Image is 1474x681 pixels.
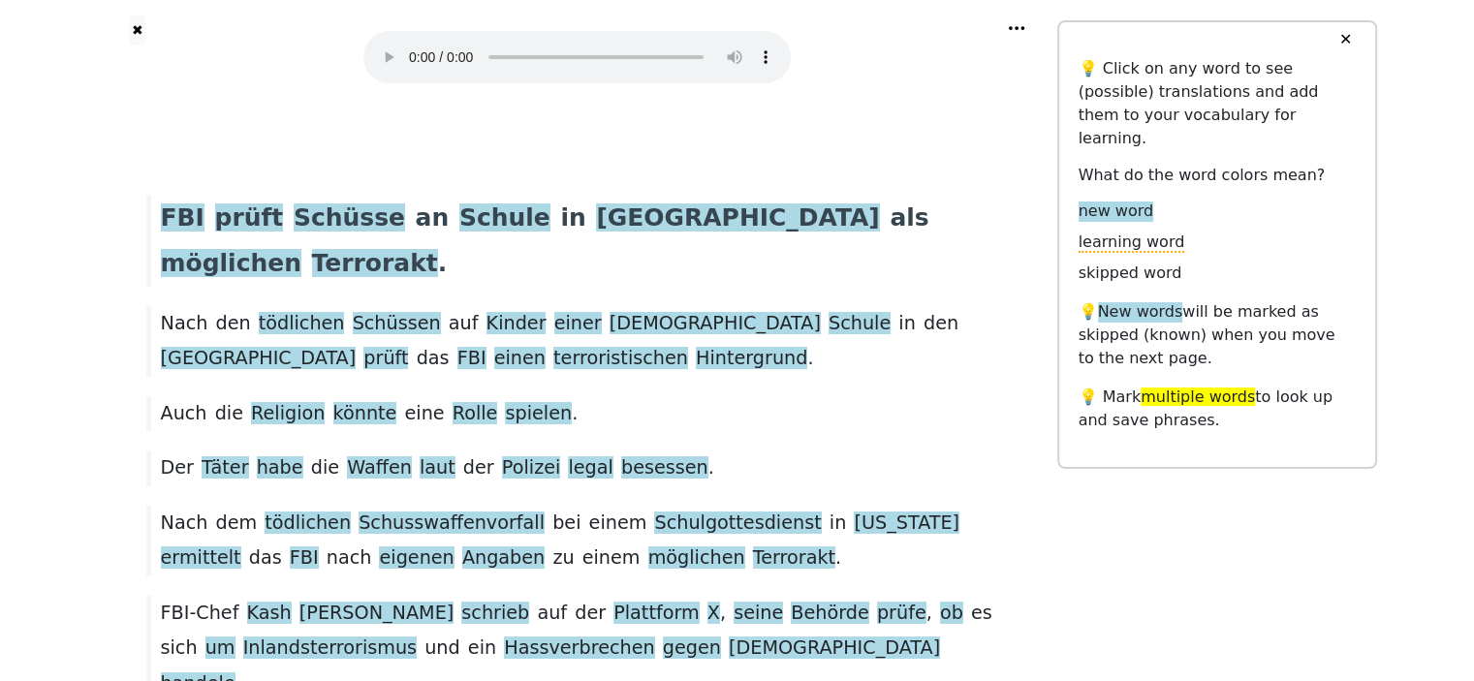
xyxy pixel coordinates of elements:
[572,402,578,426] span: .
[468,636,496,659] span: ein
[582,546,641,569] span: einem
[327,546,372,569] span: nach
[486,312,547,336] span: Kinder
[424,636,460,659] span: und
[1079,263,1182,284] span: skipped word
[249,546,282,569] span: das
[720,602,726,626] span: ,
[898,312,916,334] span: in
[161,402,207,424] span: Auch
[926,602,932,626] span: ,
[1328,22,1364,57] button: ✕
[708,456,714,480] span: .
[438,249,447,279] span: .
[854,511,959,536] span: [US_STATE]
[707,602,720,626] span: X
[1079,201,1153,222] span: new word
[1141,387,1255,406] span: multiple words
[379,546,454,571] span: eigenen
[457,347,486,371] span: FBI
[247,602,292,626] span: Kash
[312,249,438,279] span: Terrorakt
[554,312,602,336] span: einer
[505,402,572,426] span: spielen
[311,456,339,479] span: die
[1079,386,1356,432] p: 💡 Mark to look up and save phrases.
[575,602,606,624] span: der
[830,511,847,534] span: in
[663,636,721,661] span: gegen
[161,312,208,334] span: Nach
[1079,300,1356,370] p: 💡 will be marked as skipped (known) when you move to the next page.
[161,546,241,571] span: ermittelt
[420,456,455,480] span: laut
[453,402,498,426] span: Rolle
[161,602,239,626] span: FBI-Chef
[205,636,235,661] span: um
[734,602,783,626] span: seine
[259,312,345,336] span: tödlichen
[363,347,408,371] span: prüft
[161,511,208,534] span: Nach
[753,546,835,571] span: Terrorakt
[1079,57,1356,150] p: 💡 Click on any word to see (possible) translations and add them to your vocabulary for learning.
[347,456,412,480] span: Waffen
[243,636,417,661] span: Inlandsterrorismus
[461,602,529,626] span: schrieb
[417,347,450,369] span: das
[353,312,441,336] span: Schüssen
[877,602,926,626] span: prüfe
[610,312,821,336] span: [DEMOGRAPHIC_DATA]
[463,456,494,479] span: der
[807,347,813,371] span: .
[648,546,745,571] span: möglichen
[537,602,567,624] span: auf
[560,203,585,232] span: in
[971,602,992,624] span: es
[449,312,479,334] span: auf
[791,602,868,626] span: Behörde
[924,312,958,334] span: den
[729,636,940,661] span: [DEMOGRAPHIC_DATA]
[940,602,963,626] span: ob
[589,511,647,534] span: einem
[257,456,303,480] span: habe
[299,602,454,626] span: [PERSON_NAME]
[459,203,550,233] span: Schule
[404,402,444,424] span: eine
[202,456,248,480] span: Täter
[494,347,546,371] span: einen
[568,456,612,480] span: legal
[504,636,654,661] span: Hassverbrechen
[552,511,580,534] span: bei
[596,203,879,233] span: [GEOGRAPHIC_DATA]
[265,511,351,536] span: tödlichen
[552,546,574,569] span: zu
[161,203,204,233] span: FBI
[161,249,301,279] span: möglichen
[251,402,325,426] span: Religion
[621,456,708,480] span: besessen
[161,347,357,371] span: [GEOGRAPHIC_DATA]
[333,402,397,426] span: könnte
[502,456,561,480] span: Polizei
[215,203,284,233] span: prüft
[829,312,891,336] span: Schule
[215,312,250,334] span: den
[161,636,198,659] span: sich
[290,546,319,571] span: FBI
[1098,302,1183,323] span: New words
[215,511,257,534] span: dem
[129,15,145,46] button: ✖
[553,347,688,371] span: terroristischen
[613,602,699,626] span: Plattform
[294,203,405,233] span: Schüsse
[654,511,821,536] span: Schulgottesdienst
[1079,166,1356,184] h6: What do the word colors mean?
[696,347,807,371] span: Hintergrund
[890,203,928,232] span: als
[835,546,841,571] span: .
[1079,232,1185,253] span: learning word
[416,203,450,232] span: an
[359,511,545,536] span: Schusswaffenvorfall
